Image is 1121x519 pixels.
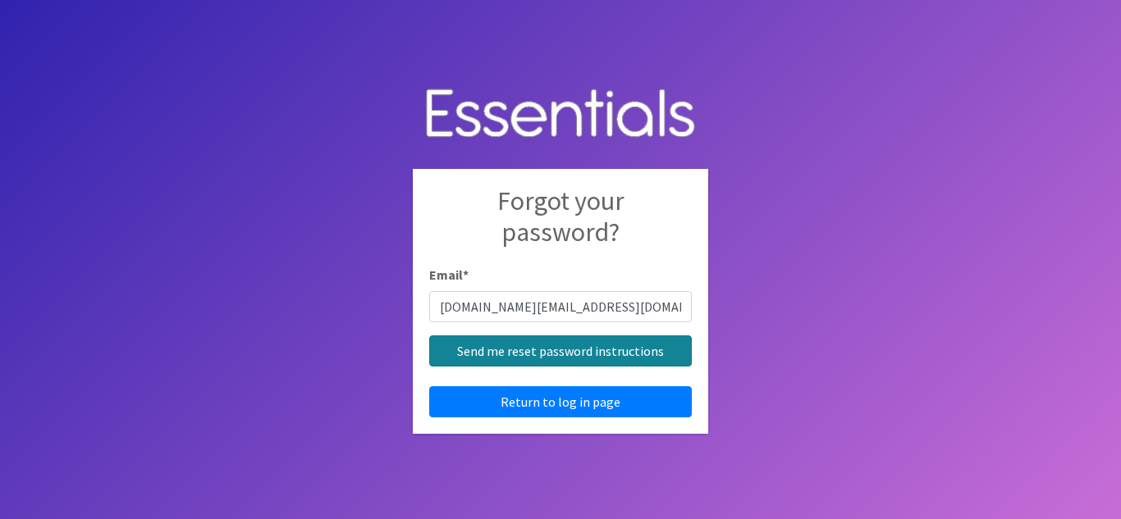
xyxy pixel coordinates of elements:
abbr: required [463,266,469,283]
a: Return to log in page [429,386,692,417]
input: Send me reset password instructions [429,335,692,366]
label: Email [429,265,469,285]
img: Human Essentials [413,72,708,157]
h2: Forgot your password? [429,185,692,265]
